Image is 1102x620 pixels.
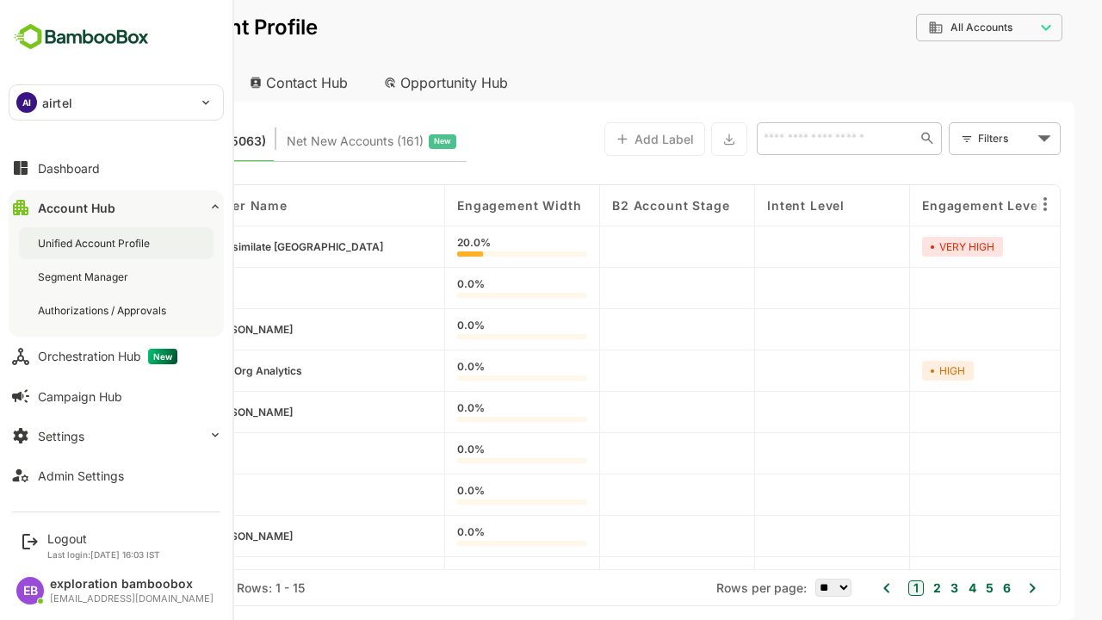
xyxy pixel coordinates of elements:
img: BambooboxFullLogoMark.5f36c76dfaba33ec1ec1367b70bb1252.svg [9,21,154,53]
span: Reassimilate Argentina [147,240,323,253]
div: 0.0% [397,403,527,422]
div: Contact Hub [176,64,303,102]
button: Account Hub [9,190,224,225]
div: 20.0% [397,238,527,257]
div: AI [16,92,37,113]
p: Unified Account Profile [28,17,257,38]
div: Account Hub [28,64,169,102]
span: Armstrong-Cabrera [147,406,232,418]
button: Settings [9,418,224,453]
button: Campaign Hub [9,379,224,413]
div: Campaign Hub [38,389,122,404]
div: Dashboard [38,161,100,176]
div: All Accounts [868,20,975,35]
span: New [374,130,391,152]
button: Dashboard [9,151,224,185]
button: 3 [886,579,898,598]
div: HIGH [862,361,913,381]
div: 0.0% [397,444,527,463]
div: Newly surfaced ICP-fit accounts from Intent, Website, LinkedIn, and other engagement signals. [226,130,396,152]
div: Account Hub [38,201,115,215]
div: 0.0% [397,362,527,381]
span: B2 Account Stage [552,198,669,213]
div: Admin Settings [38,468,124,483]
div: 0.0% [397,279,527,298]
span: New [148,349,177,364]
div: Opportunity Hub [310,64,463,102]
div: 0.0% [397,527,527,546]
div: Orchestration Hub [38,349,177,364]
div: All Accounts [856,11,1002,45]
div: exploration bamboobox [50,577,214,592]
button: 4 [904,579,916,598]
span: Net New Accounts ( 161 ) [226,130,363,152]
div: [EMAIL_ADDRESS][DOMAIN_NAME] [50,593,214,604]
button: Admin Settings [9,458,224,493]
div: Unified Account Profile [38,236,153,251]
span: Conner-Nguyen [147,323,232,336]
button: Add Label [544,122,645,156]
span: Intent Level [707,198,784,213]
div: Logout [47,531,160,546]
div: 0.0% [397,320,527,339]
div: Settings [38,429,84,443]
span: Engagement Level [862,198,981,213]
p: Last login: [DATE] 16:03 IST [47,549,160,560]
div: EB [16,577,44,604]
span: All Accounts [890,22,952,34]
button: 1 [848,580,864,596]
p: airtel [42,94,72,112]
div: AIairtel [9,85,223,120]
div: VERY HIGH [862,237,943,257]
button: Export the selected data as CSV [651,122,687,156]
span: Hawkins-Crosby [147,530,232,542]
button: 6 [938,579,950,598]
button: 5 [921,579,933,598]
div: 0.0% [397,486,527,505]
div: Filters [918,129,973,147]
span: Engagement Width [397,198,521,213]
div: Total Rows: 105063 | Rows: 1 - 15 [52,580,245,595]
div: Segment Manager [38,270,132,284]
div: 0.0% [397,568,527,587]
button: Orchestration HubNew [9,339,224,374]
button: 2 [869,579,881,598]
span: Customer Name [121,198,227,213]
span: Known accounts you’ve identified to target - imported from CRM, Offline upload, or promoted from ... [52,130,206,152]
span: Rows per page: [656,580,746,595]
span: TransOrg Analytics [145,364,242,377]
div: Filters [916,121,1000,157]
div: Authorizations / Approvals [38,303,170,318]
